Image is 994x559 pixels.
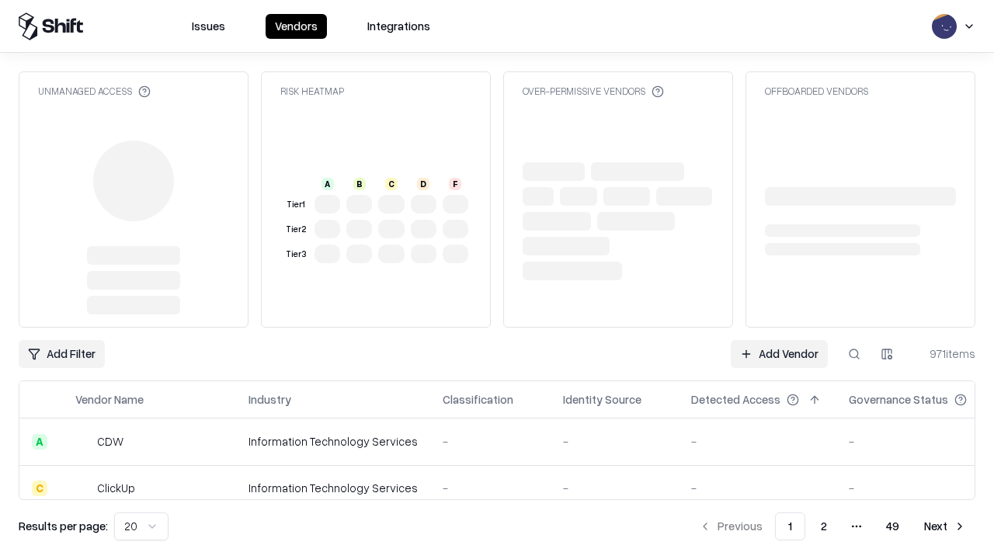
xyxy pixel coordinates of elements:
div: Vendor Name [75,391,144,408]
div: Detected Access [691,391,780,408]
p: Results per page: [19,518,108,534]
div: Tier 3 [283,248,308,261]
button: Integrations [358,14,440,39]
div: 971 items [913,345,975,362]
div: - [691,480,824,496]
div: A [321,178,334,190]
button: Next [915,512,975,540]
div: A [32,434,47,450]
div: Risk Heatmap [280,85,344,98]
button: Add Filter [19,340,105,368]
div: Industry [248,391,291,408]
div: Governance Status [849,391,948,408]
div: Classification [443,391,513,408]
div: C [32,481,47,496]
button: Issues [182,14,235,39]
div: - [691,433,824,450]
div: B [353,178,366,190]
div: Over-Permissive Vendors [523,85,664,98]
div: - [443,480,538,496]
div: D [417,178,429,190]
button: 49 [874,512,912,540]
div: F [449,178,461,190]
img: CDW [75,434,91,450]
div: Identity Source [563,391,641,408]
div: ClickUp [97,480,135,496]
div: CDW [97,433,123,450]
div: - [443,433,538,450]
div: C [385,178,398,190]
div: - [849,433,992,450]
a: Add Vendor [731,340,828,368]
div: Offboarded Vendors [765,85,868,98]
div: Tier 1 [283,198,308,211]
div: Unmanaged Access [38,85,151,98]
div: - [849,480,992,496]
button: 2 [808,512,839,540]
button: 1 [775,512,805,540]
div: - [563,480,666,496]
div: - [563,433,666,450]
button: Vendors [266,14,327,39]
img: ClickUp [75,481,91,496]
nav: pagination [690,512,975,540]
div: Information Technology Services [248,480,418,496]
div: Tier 2 [283,223,308,236]
div: Information Technology Services [248,433,418,450]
